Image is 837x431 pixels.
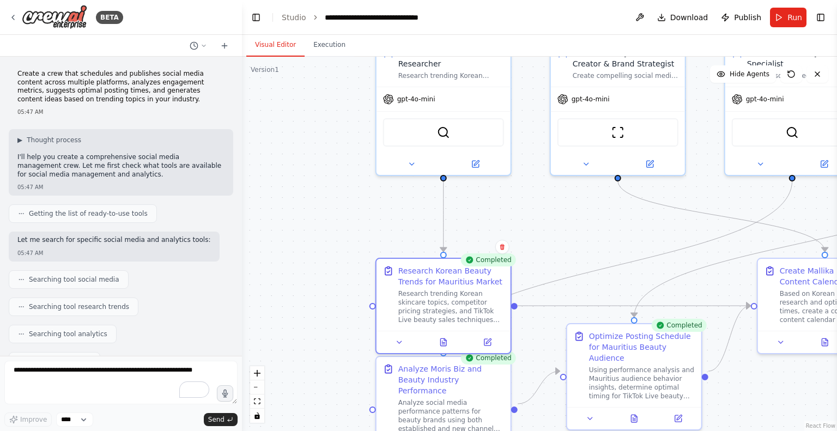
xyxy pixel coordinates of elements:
[4,412,52,427] button: Improve
[746,95,784,104] span: gpt-4o-mini
[550,40,686,176] div: Mallika Beauty Content Creator & Brand StrategistCreate compelling social media content for Malli...
[806,423,835,429] a: React Flow attribution
[589,366,695,400] div: Using performance analysis and Mauritius audience behavior insights, determine optimal timing for...
[437,126,450,139] img: SerperDevTool
[460,351,515,365] div: Completed
[17,108,225,116] div: 05:47 AM
[659,412,697,425] button: Open in side panel
[282,12,418,23] nav: breadcrumb
[204,413,238,426] button: Send
[248,10,264,25] button: Hide left sidebar
[445,157,506,171] button: Open in side panel
[611,126,624,139] img: ScrapeWebsiteTool
[17,136,22,144] span: ▶
[398,289,504,324] div: Research trending Korean skincare topics, competitor pricing strategies, and TikTok Live beauty s...
[734,12,761,23] span: Publish
[17,249,211,257] div: 05:47 AM
[305,34,354,57] button: Execution
[251,65,279,74] div: Version 1
[730,70,769,78] span: Hide Agents
[27,136,81,144] span: Thought process
[770,8,806,27] button: Run
[670,12,708,23] span: Download
[710,65,776,83] button: Hide Agents
[250,409,264,423] button: toggle interactivity
[208,415,225,424] span: Send
[518,366,560,409] g: Edge from 50364c96-36df-449f-84b0-8d613e883a74 to cf91f84f-466f-418d-811b-1d074b6b09ac
[29,302,129,311] span: Searching tool research trends
[29,209,148,218] span: Getting the list of ready-to-use tools
[250,380,264,394] button: zoom out
[17,70,225,104] p: Create a crew that schedules and publishes social media content across multiple platforms, analyz...
[398,265,504,287] div: Research Korean Beauty Trends for Mauritius Market
[17,236,211,245] p: Let me search for specific social media and analytics tools:
[495,240,510,254] button: Delete node
[217,385,233,402] button: Click to speak your automation idea
[397,95,435,104] span: gpt-4o-mini
[653,8,713,27] button: Download
[250,366,264,380] button: zoom in
[612,181,830,252] g: Edge from 6230f3b3-fcf9-4aba-b0d4-a5b83eddef63 to 6244bc2f-0c67-4bc8-8c4f-1aef10baef17
[282,13,306,22] a: Studio
[398,71,504,80] div: Research trending Korean skincare topics, beauty influencer content, and seasonal skincare trends...
[420,336,466,349] button: View output
[398,363,504,396] div: Analyze Moris Biz and Beauty Industry Performance
[438,170,449,252] g: Edge from 74f0abac-786b-4eb2-8e4e-fdedbc497d1a to 9c19ebe4-f34e-4413-84aa-916e602e3130
[17,183,225,191] div: 05:47 AM
[185,39,211,52] button: Switch to previous chat
[96,11,123,24] div: BETA
[17,153,225,179] p: I'll help you create a comprehensive social media management crew. Let me first check what tools ...
[216,39,233,52] button: Start a new chat
[398,47,504,69] div: Social Media Trend Researcher
[572,95,610,104] span: gpt-4o-mini
[786,126,799,139] img: SerperDevTool
[518,300,750,311] g: Edge from 9c19ebe4-f34e-4413-84aa-916e602e3130 to 6244bc2f-0c67-4bc8-8c4f-1aef10baef17
[573,47,678,69] div: Mallika Beauty Content Creator & Brand Strategist
[375,40,512,176] div: Social Media Trend ResearcherResearch trending Korean skincare topics, beauty influencer content,...
[619,157,681,171] button: Open in side panel
[250,394,264,409] button: fit view
[250,366,264,423] div: React Flow controls
[611,412,657,425] button: View output
[29,330,107,338] span: Searching tool analytics
[573,71,678,80] div: Create compelling social media content for Mallika Beauty's Korean skincare products, emphasizing...
[29,275,119,284] span: Searching tool social media
[469,336,506,349] button: Open in side panel
[460,253,515,266] div: Completed
[717,8,766,27] button: Publish
[438,181,798,350] g: Edge from f3a78479-b105-437b-a988-a93402bd3f61 to 50364c96-36df-449f-84b0-8d613e883a74
[651,319,706,332] div: Completed
[22,5,87,29] img: Logo
[20,415,47,424] span: Improve
[17,136,81,144] button: ▶Thought process
[589,331,695,363] div: Optimize Posting Schedule for Mauritius Beauty Audience
[708,300,750,377] g: Edge from cf91f84f-466f-418d-811b-1d074b6b09ac to 6244bc2f-0c67-4bc8-8c4f-1aef10baef17
[787,12,802,23] span: Run
[566,323,702,430] div: CompletedOptimize Posting Schedule for Mauritius Beauty AudienceUsing performance analysis and Ma...
[813,10,828,25] button: Show right sidebar
[4,361,238,404] textarea: To enrich screen reader interactions, please activate Accessibility in Grammarly extension settings
[246,34,305,57] button: Visual Editor
[375,258,512,354] div: CompletedResearch Korean Beauty Trends for Mauritius MarketResearch trending Korean skincare topi...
